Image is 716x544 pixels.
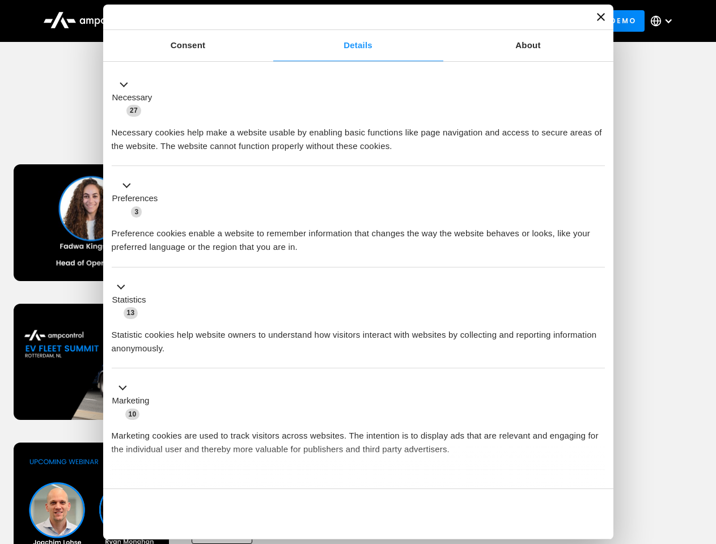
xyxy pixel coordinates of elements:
button: Marketing (10) [112,381,156,421]
div: Necessary cookies help make a website usable by enabling basic functions like page navigation and... [112,117,605,153]
a: About [443,30,613,61]
span: 3 [131,206,142,218]
label: Necessary [112,91,152,104]
button: Statistics (13) [112,280,153,320]
span: 2 [187,484,198,495]
a: Consent [103,30,273,61]
span: 27 [126,105,141,116]
a: Details [273,30,443,61]
button: Close banner [597,13,605,21]
span: 10 [125,409,140,420]
button: Unclassified (2) [112,482,205,496]
label: Preferences [112,192,158,205]
button: Necessary (27) [112,78,159,117]
label: Statistics [112,294,146,307]
div: Statistic cookies help website owners to understand how visitors interact with websites by collec... [112,320,605,355]
div: Preference cookies enable a website to remember information that changes the way the website beha... [112,218,605,254]
span: 13 [124,307,138,318]
button: Preferences (3) [112,179,165,219]
label: Marketing [112,394,150,407]
h1: Upcoming Webinars [14,114,703,142]
div: Marketing cookies are used to track visitors across websites. The intention is to display ads tha... [112,420,605,456]
button: Okay [442,498,604,530]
